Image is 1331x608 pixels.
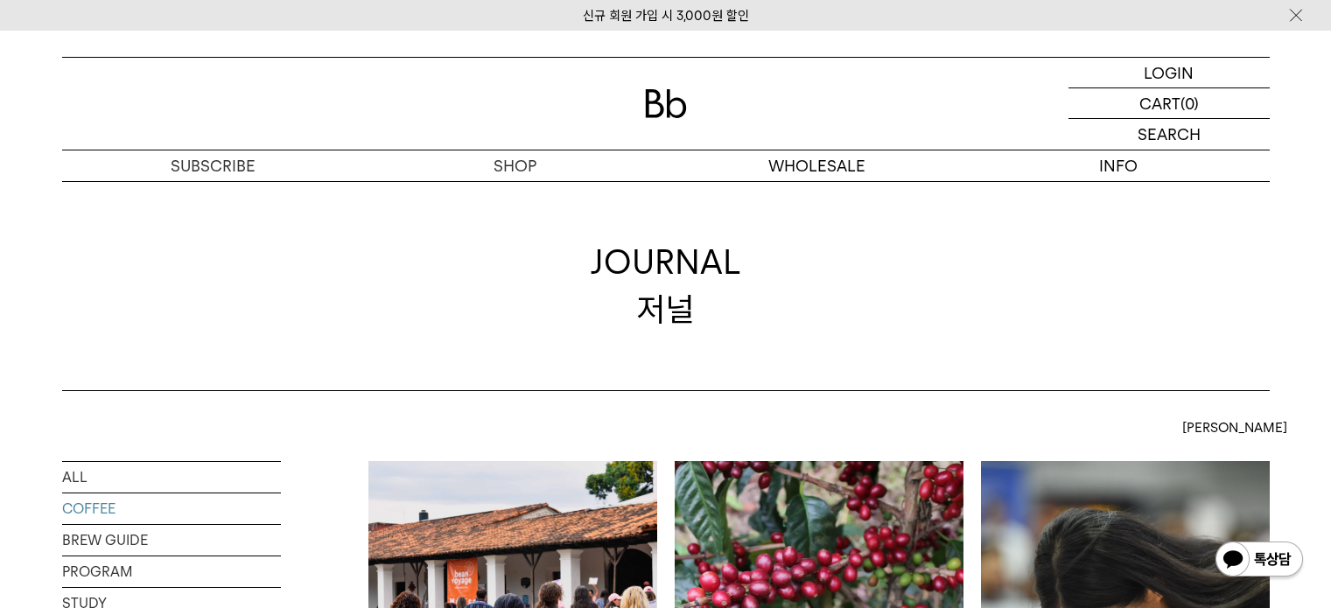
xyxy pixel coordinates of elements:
[62,556,281,587] a: PROGRAM
[1138,119,1201,150] p: SEARCH
[1068,88,1270,119] a: CART (0)
[645,89,687,118] img: 로고
[364,150,666,181] a: SHOP
[62,462,281,493] a: ALL
[1144,58,1194,87] p: LOGIN
[62,493,281,524] a: COFFEE
[1139,88,1180,118] p: CART
[583,8,749,24] a: 신규 회원 가입 시 3,000원 할인
[666,150,968,181] p: WHOLESALE
[968,150,1270,181] p: INFO
[1182,417,1287,438] span: [PERSON_NAME]
[62,150,364,181] a: SUBSCRIBE
[1068,58,1270,88] a: LOGIN
[591,239,741,332] div: JOURNAL 저널
[62,525,281,556] a: BREW GUIDE
[1180,88,1199,118] p: (0)
[1214,540,1305,582] img: 카카오톡 채널 1:1 채팅 버튼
